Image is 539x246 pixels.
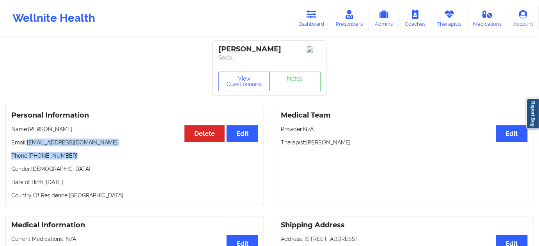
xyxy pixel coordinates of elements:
p: Date of Birth: [DATE] [11,178,258,186]
button: Edit [496,125,528,142]
h3: Shipping Address [281,221,528,230]
p: Country Of Residence: [GEOGRAPHIC_DATA] [11,192,258,199]
a: Medications [468,5,508,31]
p: Current Medications: N/A [11,235,258,243]
a: Notes [269,72,321,91]
p: Therapist: [PERSON_NAME] [281,139,528,146]
h3: Medical Team [281,111,528,120]
button: Edit [227,125,258,142]
div: [PERSON_NAME] [218,45,321,54]
h3: Personal Information [11,111,258,120]
a: Dashboard [293,5,330,31]
h3: Medical Information [11,221,258,230]
button: Delete [184,125,225,142]
img: Image%2Fplaceholer-image.png [307,46,321,53]
p: Phone: [PHONE_NUMBER] [11,152,258,160]
a: Coaches [399,5,431,31]
a: Prescribers [330,5,369,31]
p: Email: [EMAIL_ADDRESS][DOMAIN_NAME] [11,139,258,146]
p: Name: [PERSON_NAME] [11,125,258,133]
p: Address: [STREET_ADDRESS] [281,235,528,243]
p: Gender: [DEMOGRAPHIC_DATA] [11,165,258,173]
button: View Questionnaire [218,72,270,91]
p: Social [218,54,321,61]
a: Account [507,5,539,31]
a: Therapists [431,5,468,31]
a: Report Bug [527,98,539,129]
p: Provider: N/A [281,125,528,133]
a: Admins [369,5,399,31]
